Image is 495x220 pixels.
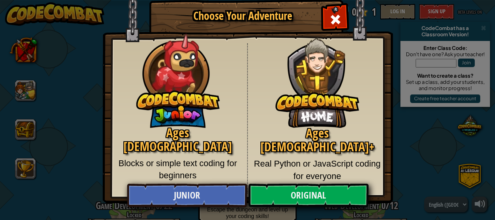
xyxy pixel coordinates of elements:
a: Original [248,184,368,207]
div: Close modal [323,6,348,31]
img: CodeCombat Original hero character [276,25,359,128]
p: Blocks or simple text coding for beginners [114,157,241,182]
p: Real Python or JavaScript coding for everyone [254,158,381,182]
h2: Ages [DEMOGRAPHIC_DATA]+ [254,126,381,154]
a: Junior [127,184,247,207]
h1: Choose Your Adventure [163,10,323,22]
h2: Ages [DEMOGRAPHIC_DATA] [114,126,241,153]
img: CodeCombat Junior hero character [136,28,220,128]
